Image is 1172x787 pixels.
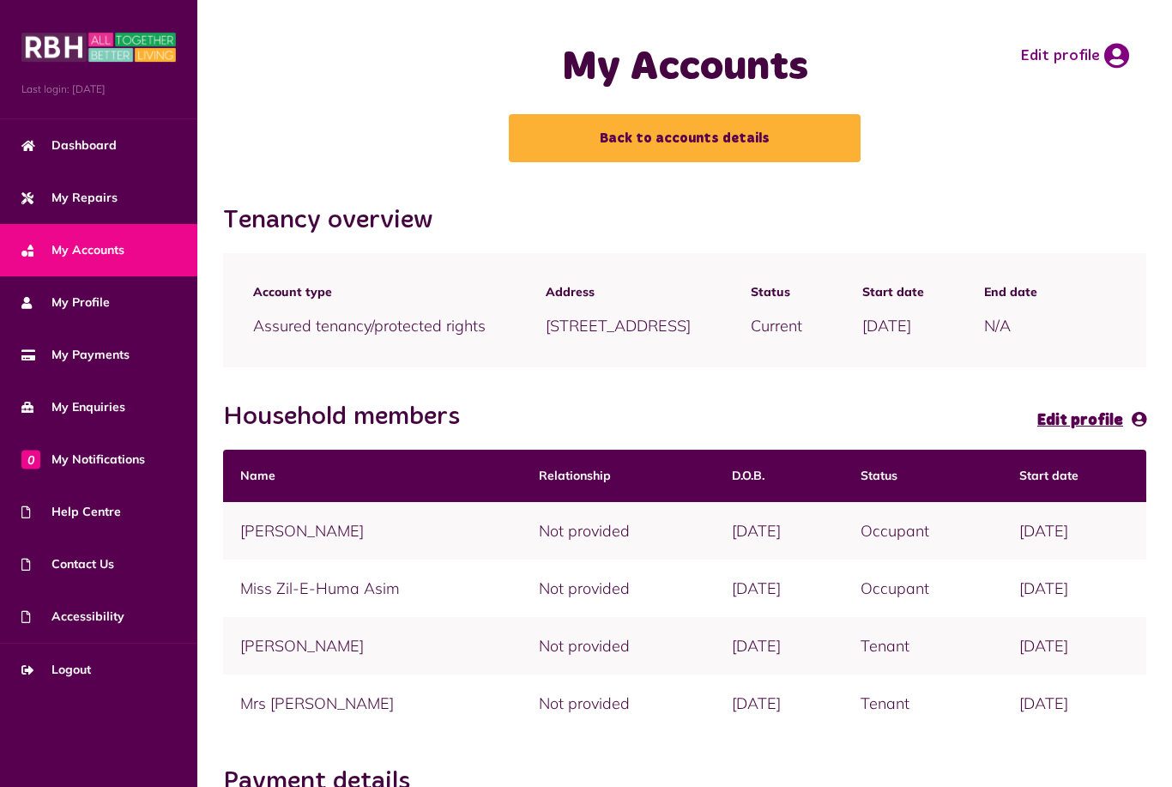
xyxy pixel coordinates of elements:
[843,502,1002,560] td: Occupant
[862,283,924,301] span: Start date
[1002,502,1146,560] td: [DATE]
[223,205,450,236] h2: Tenancy overview
[715,675,843,732] td: [DATE]
[253,283,486,301] span: Account type
[546,283,691,301] span: Address
[522,560,715,617] td: Not provided
[21,503,121,521] span: Help Centre
[21,30,176,64] img: MyRBH
[1037,408,1146,433] a: Edit profile
[21,294,110,312] span: My Profile
[253,316,486,336] span: Assured tenancy/protected rights
[21,608,124,626] span: Accessibility
[223,675,522,732] td: Mrs [PERSON_NAME]
[751,316,802,336] span: Current
[21,346,130,364] span: My Payments
[509,114,861,162] a: Back to accounts details
[843,675,1002,732] td: Tenant
[21,82,176,97] span: Last login: [DATE]
[21,661,91,679] span: Logout
[522,617,715,675] td: Not provided
[715,502,843,560] td: [DATE]
[522,450,715,502] th: Relationship
[1002,617,1146,675] td: [DATE]
[1037,413,1123,428] span: Edit profile
[984,316,1011,336] span: N/A
[21,189,118,207] span: My Repairs
[862,316,911,336] span: [DATE]
[1002,560,1146,617] td: [DATE]
[223,402,477,433] h2: Household members
[843,450,1002,502] th: Status
[546,316,691,336] span: [STREET_ADDRESS]
[522,502,715,560] td: Not provided
[984,283,1037,301] span: End date
[522,675,715,732] td: Not provided
[458,43,911,93] h1: My Accounts
[751,283,802,301] span: Status
[843,617,1002,675] td: Tenant
[21,450,40,469] span: 0
[21,451,145,469] span: My Notifications
[223,450,522,502] th: Name
[715,560,843,617] td: [DATE]
[21,398,125,416] span: My Enquiries
[715,450,843,502] th: D.O.B.
[843,560,1002,617] td: Occupant
[715,617,843,675] td: [DATE]
[1020,43,1129,69] a: Edit profile
[1002,450,1146,502] th: Start date
[223,617,522,675] td: [PERSON_NAME]
[21,136,117,154] span: Dashboard
[223,502,522,560] td: [PERSON_NAME]
[1002,675,1146,732] td: [DATE]
[223,560,522,617] td: Miss Zil-E-Huma Asim
[21,555,114,573] span: Contact Us
[21,241,124,259] span: My Accounts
